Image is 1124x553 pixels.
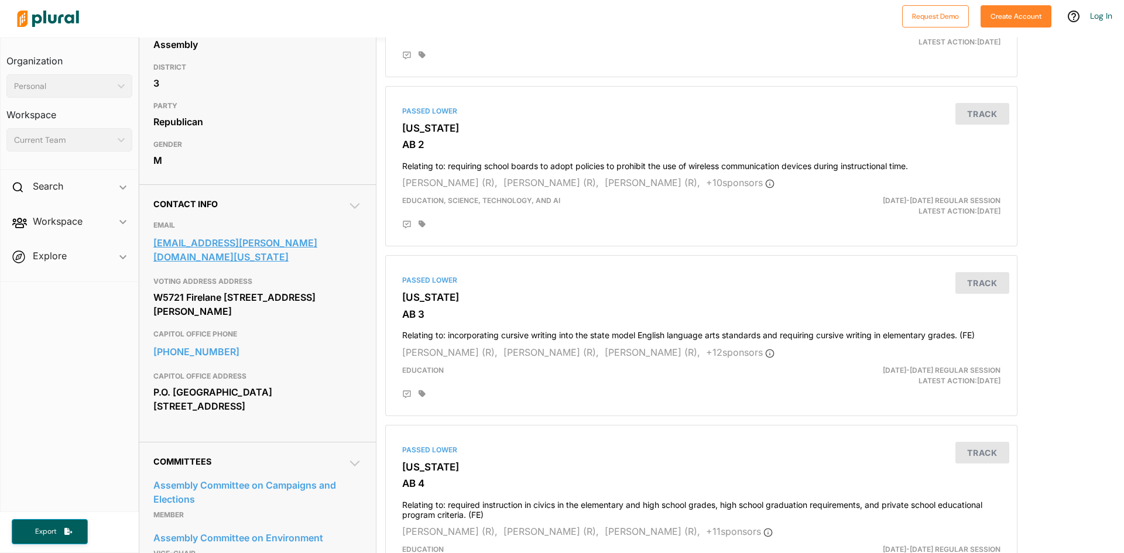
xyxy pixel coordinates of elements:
[6,98,132,123] h3: Workspace
[153,113,362,130] div: Republican
[955,103,1009,125] button: Track
[1090,11,1112,21] a: Log In
[605,177,700,188] span: [PERSON_NAME] (R),
[153,529,362,547] a: Assembly Committee on Environment
[419,51,426,59] div: Add tags
[955,272,1009,294] button: Track
[402,156,1000,171] h4: Relating to: requiring school boards to adopt policies to prohibit the use of wireless communicat...
[402,291,1000,303] h3: [US_STATE]
[955,442,1009,463] button: Track
[981,5,1051,28] button: Create Account
[883,196,1000,205] span: [DATE]-[DATE] Regular Session
[6,44,132,70] h3: Organization
[503,177,599,188] span: [PERSON_NAME] (R),
[402,346,498,358] span: [PERSON_NAME] (R),
[153,99,362,113] h3: PARTY
[27,527,64,537] span: Export
[402,196,560,205] span: Education, Science, Technology, and AI
[902,9,969,22] a: Request Demo
[153,327,362,341] h3: CAPITOL OFFICE PHONE
[12,519,88,544] button: Export
[153,199,218,209] span: Contact Info
[153,74,362,92] div: 3
[153,218,362,232] h3: EMAIL
[153,288,362,320] div: W5721 Firelane [STREET_ADDRESS][PERSON_NAME]
[804,365,1009,386] div: Latest Action: [DATE]
[153,369,362,383] h3: CAPITOL OFFICE ADDRESS
[153,138,362,152] h3: GENDER
[419,220,426,228] div: Add tags
[402,325,1000,341] h4: Relating to: incorporating cursive writing into the state model English language arts standards a...
[402,366,444,375] span: Education
[402,308,1000,320] h3: AB 3
[402,525,498,537] span: [PERSON_NAME] (R),
[419,390,426,398] div: Add tags
[153,343,362,360] a: [PHONE_NUMBER]
[402,122,1000,134] h3: [US_STATE]
[706,525,773,537] span: + 11 sponsor s
[153,36,362,53] div: Assembly
[402,139,1000,150] h3: AB 2
[503,346,599,358] span: [PERSON_NAME] (R),
[153,234,362,266] a: [EMAIL_ADDRESS][PERSON_NAME][DOMAIN_NAME][US_STATE]
[402,106,1000,116] div: Passed Lower
[153,383,362,415] div: P.O. [GEOGRAPHIC_DATA][STREET_ADDRESS]
[33,180,63,193] h2: Search
[14,134,113,146] div: Current Team
[14,80,113,92] div: Personal
[402,445,1000,455] div: Passed Lower
[503,525,599,537] span: [PERSON_NAME] (R),
[883,366,1000,375] span: [DATE]-[DATE] Regular Session
[153,152,362,169] div: M
[153,508,362,522] p: member
[402,177,498,188] span: [PERSON_NAME] (R),
[402,275,1000,286] div: Passed Lower
[804,195,1009,217] div: Latest Action: [DATE]
[153,456,211,466] span: Committees
[402,220,412,229] div: Add Position Statement
[605,525,700,537] span: [PERSON_NAME] (R),
[402,390,412,399] div: Add Position Statement
[402,494,1000,520] h4: Relating to: required instruction in civics in the elementary and high school grades, high school...
[706,177,775,188] span: + 10 sponsor s
[605,346,700,358] span: [PERSON_NAME] (R),
[153,60,362,74] h3: DISTRICT
[402,51,412,60] div: Add Position Statement
[981,9,1051,22] a: Create Account
[153,476,362,508] a: Assembly Committee on Campaigns and Elections
[402,461,1000,473] h3: [US_STATE]
[402,478,1000,489] h3: AB 4
[902,5,969,28] button: Request Demo
[153,274,362,288] h3: VOTING ADDRESS ADDRESS
[706,346,775,358] span: + 12 sponsor s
